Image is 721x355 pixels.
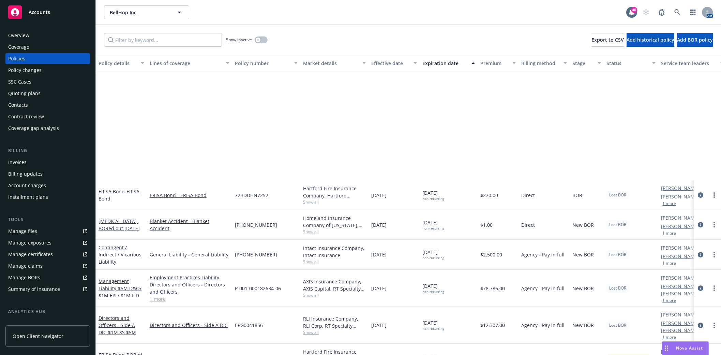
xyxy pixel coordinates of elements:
[371,322,387,329] span: [DATE]
[303,329,366,335] span: Show all
[371,251,387,258] span: [DATE]
[662,335,676,339] button: 1 more
[696,321,705,329] a: circleInformation
[303,315,366,329] div: RLI Insurance Company, RLI Corp, RT Specialty Insurance Services, LLC (RSG Specialty, LLC)
[8,88,41,99] div: Quoting plans
[303,259,366,265] span: Show all
[303,245,366,259] div: Intact Insurance Company, Intact Insurance
[661,311,699,318] a: [PERSON_NAME]
[5,318,90,329] a: Loss summary generator
[420,55,478,71] button: Expiration date
[5,53,90,64] a: Policies
[235,221,277,228] span: [PHONE_NUMBER]
[521,251,565,258] span: Agency - Pay in full
[99,315,136,336] a: Directors and Officers - Side A DIC
[99,188,139,202] a: ERISA Bond
[696,284,705,292] a: circleInformation
[662,231,676,235] button: 1 more
[604,55,658,71] button: Status
[150,274,229,281] a: Employment Practices Liability
[8,192,48,203] div: Installment plans
[609,285,626,291] span: Lost BOR
[609,192,626,198] span: Lost BOR
[661,320,714,334] a: [PERSON_NAME] [PERSON_NAME]
[5,180,90,191] a: Account charges
[521,221,535,228] span: Direct
[226,37,252,43] span: Show inactive
[662,341,709,355] button: Nova Assist
[609,222,626,228] span: Lost BOR
[572,322,594,329] span: New BOR
[235,251,277,258] span: [PHONE_NUMBER]
[422,219,444,231] span: [DATE]
[661,244,699,251] a: [PERSON_NAME]
[5,237,90,248] span: Manage exposures
[422,282,444,294] span: [DATE]
[422,249,444,260] span: [DATE]
[572,251,594,258] span: New BOR
[570,55,604,71] button: Stage
[422,326,444,331] div: non-recurring
[106,329,136,336] span: - $1M XS $5M
[422,319,444,331] span: [DATE]
[147,55,232,71] button: Lines of coverage
[8,318,65,329] div: Loss summary generator
[710,221,718,229] a: more
[696,221,705,229] a: circleInformation
[303,292,366,298] span: Show all
[480,322,505,329] span: $12,307.00
[480,192,498,199] span: $270.00
[686,5,700,19] a: Switch app
[5,147,90,154] div: Billing
[8,76,31,87] div: SSC Cases
[609,252,626,258] span: Lost BOR
[99,278,141,299] a: Management Liability
[5,192,90,203] a: Installment plans
[631,7,637,13] div: 40
[150,192,229,199] a: ERISA Bond - ERISA Bond
[661,214,699,221] a: [PERSON_NAME]
[422,189,444,201] span: [DATE]
[303,60,358,67] div: Market details
[150,251,229,258] a: General Liability - General Liability
[8,180,46,191] div: Account charges
[591,36,624,43] span: Export to CSV
[5,157,90,168] a: Invoices
[5,216,90,223] div: Tools
[655,5,669,19] a: Report a Bug
[300,55,369,71] button: Market details
[371,60,409,67] div: Effective date
[8,284,60,295] div: Summary of insurance
[235,285,281,292] span: P-001-000182634-06
[480,251,502,258] span: $2,500.00
[5,123,90,134] a: Coverage gap analysis
[710,251,718,259] a: more
[661,253,699,260] a: [PERSON_NAME]
[371,285,387,292] span: [DATE]
[609,322,626,328] span: Lost BOR
[677,36,713,43] span: Add BOR policy
[662,342,671,355] div: Drag to move
[99,218,140,232] a: [MEDICAL_DATA]
[5,30,90,41] a: Overview
[661,274,699,281] a: [PERSON_NAME]
[235,60,290,67] div: Policy number
[606,60,648,67] div: Status
[150,60,222,67] div: Lines of coverage
[150,322,229,329] a: Directors and Officers - Side A DIC
[710,284,718,292] a: more
[8,237,51,248] div: Manage exposures
[232,55,300,71] button: Policy number
[661,283,714,297] a: [PERSON_NAME] [PERSON_NAME]
[150,295,229,302] a: 1 more
[150,281,229,295] a: Directors and Officers - Directors and Officers
[5,88,90,99] a: Quoting plans
[480,221,493,228] span: $1.00
[661,184,699,192] a: [PERSON_NAME]
[371,192,387,199] span: [DATE]
[480,60,508,67] div: Premium
[591,33,624,47] button: Export to CSV
[5,65,90,76] a: Policy changes
[521,322,565,329] span: Agency - Pay in full
[99,244,141,265] a: Contingent / Indirect / Vicarious Liability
